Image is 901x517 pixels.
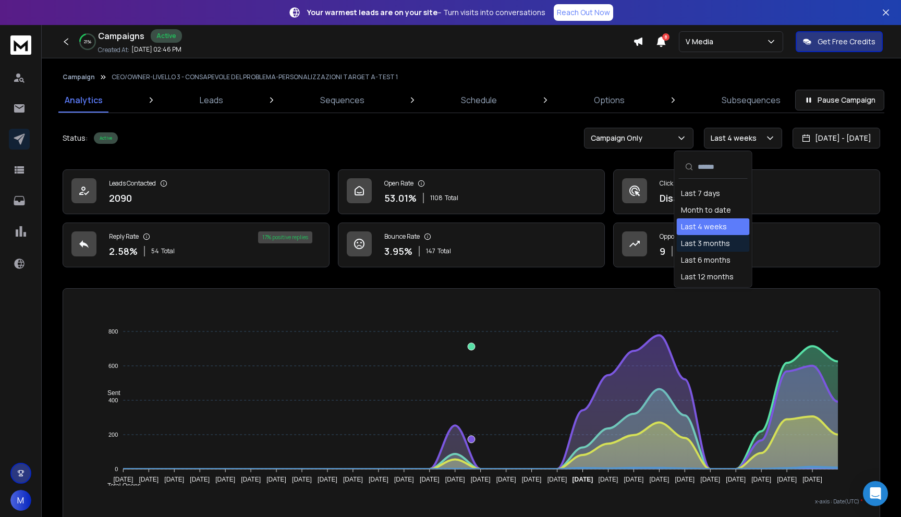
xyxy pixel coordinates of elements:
[307,7,545,18] p: – Turn visits into conversations
[803,476,823,483] tspan: [DATE]
[557,7,610,18] p: Reach Out Now
[109,232,139,241] p: Reply Rate
[113,476,133,483] tspan: [DATE]
[573,476,593,483] tspan: [DATE]
[445,194,458,202] span: Total
[752,476,772,483] tspan: [DATE]
[455,88,503,113] a: Schedule
[307,7,437,17] strong: Your warmest leads are on your site
[10,35,31,55] img: logo
[437,247,451,255] span: Total
[63,73,95,81] button: Campaign
[686,36,717,47] p: V Media
[588,88,631,113] a: Options
[777,476,797,483] tspan: [DATE]
[80,498,863,506] p: x-axis : Date(UTC)
[161,247,175,255] span: Total
[258,231,312,243] div: 17 % positive replies
[796,31,883,52] button: Get Free Credits
[726,476,746,483] tspan: [DATE]
[164,476,184,483] tspan: [DATE]
[98,46,129,54] p: Created At:
[58,88,109,113] a: Analytics
[591,133,647,143] p: Campaign Only
[662,33,669,41] span: 8
[193,88,229,113] a: Leads
[94,132,118,144] div: Active
[369,476,388,483] tspan: [DATE]
[795,90,884,110] button: Pause Campaign
[599,476,618,483] tspan: [DATE]
[320,94,364,106] p: Sequences
[343,476,363,483] tspan: [DATE]
[522,476,542,483] tspan: [DATE]
[660,191,698,205] p: Disabled
[108,432,118,438] tspan: 200
[338,223,605,267] a: Bounce Rate3.95%147Total
[109,191,132,205] p: 2090
[10,490,31,511] button: M
[660,244,665,258] p: 9
[215,476,235,483] tspan: [DATE]
[384,179,413,188] p: Open Rate
[394,476,414,483] tspan: [DATE]
[292,476,312,483] tspan: [DATE]
[701,476,721,483] tspan: [DATE]
[863,481,888,506] div: Open Intercom Messenger
[681,272,734,282] div: Last 12 months
[151,29,182,43] div: Active
[613,223,880,267] a: Opportunities9$9000
[554,4,613,21] a: Reach Out Now
[675,476,695,483] tspan: [DATE]
[108,328,118,335] tspan: 800
[384,191,417,205] p: 53.01 %
[241,476,261,483] tspan: [DATE]
[420,476,440,483] tspan: [DATE]
[109,179,156,188] p: Leads Contacted
[660,179,687,188] p: Click Rate
[63,169,330,214] a: Leads Contacted2090
[715,88,787,113] a: Subsequences
[681,255,730,265] div: Last 6 months
[84,39,91,45] p: 21 %
[100,389,120,397] span: Sent
[496,476,516,483] tspan: [DATE]
[711,133,761,143] p: Last 4 weeks
[624,476,644,483] tspan: [DATE]
[338,169,605,214] a: Open Rate53.01%1108Total
[266,476,286,483] tspan: [DATE]
[100,482,141,489] span: Total Opens
[151,247,159,255] span: 54
[318,476,337,483] tspan: [DATE]
[650,476,669,483] tspan: [DATE]
[112,73,398,81] p: CEO/OWNER-LIVELLO 3 - CONSAPEVOLE DEL PROBLEMA-PERSONALIZZAZIONI TARGET A-TEST 1
[108,363,118,369] tspan: 600
[314,88,371,113] a: Sequences
[384,244,412,258] p: 3.95 %
[190,476,210,483] tspan: [DATE]
[65,94,103,106] p: Analytics
[660,232,699,241] p: Opportunities
[63,133,88,143] p: Status:
[681,238,730,249] div: Last 3 months
[384,232,420,241] p: Bounce Rate
[109,244,138,258] p: 2.58 %
[98,30,144,42] h1: Campaigns
[613,169,880,214] a: Click RateDisabledKnow More
[471,476,491,483] tspan: [DATE]
[426,247,435,255] span: 147
[445,476,465,483] tspan: [DATE]
[108,397,118,403] tspan: 400
[547,476,567,483] tspan: [DATE]
[115,466,118,472] tspan: 0
[461,94,497,106] p: Schedule
[681,205,731,215] div: Month to date
[594,94,625,106] p: Options
[681,188,720,199] div: Last 7 days
[430,194,443,202] span: 1108
[139,476,159,483] tspan: [DATE]
[681,221,727,232] div: Last 4 weeks
[793,128,880,149] button: [DATE] - [DATE]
